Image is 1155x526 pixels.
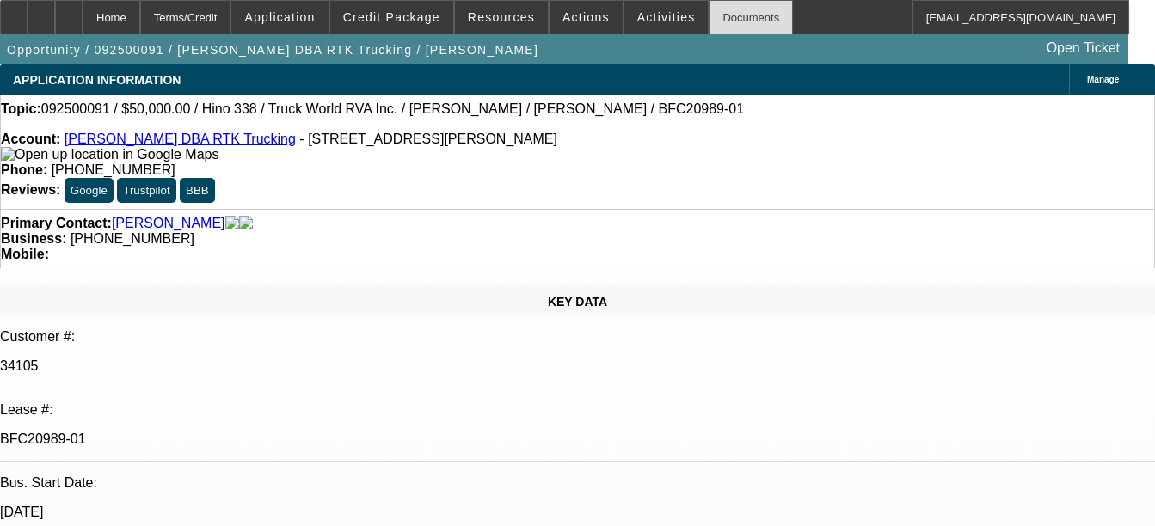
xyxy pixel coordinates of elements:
[1087,75,1119,84] span: Manage
[239,216,253,231] img: linkedin-icon.png
[41,101,744,117] span: 092500091 / $50,000.00 / Hino 338 / Truck World RVA Inc. / [PERSON_NAME] / [PERSON_NAME] / BFC209...
[1,131,60,146] strong: Account:
[1,247,49,261] strong: Mobile:
[13,73,181,87] span: APPLICATION INFORMATION
[225,216,239,231] img: facebook-icon.png
[637,10,696,24] span: Activities
[548,295,607,309] span: KEY DATA
[65,178,114,203] button: Google
[117,178,175,203] button: Trustpilot
[1,147,218,162] img: Open up location in Google Maps
[112,216,225,231] a: [PERSON_NAME]
[71,231,194,246] span: [PHONE_NUMBER]
[624,1,709,34] button: Activities
[550,1,623,34] button: Actions
[52,162,175,177] span: [PHONE_NUMBER]
[7,43,538,57] span: Opportunity / 092500091 / [PERSON_NAME] DBA RTK Trucking / [PERSON_NAME]
[1,101,41,117] strong: Topic:
[65,131,296,146] a: [PERSON_NAME] DBA RTK Trucking
[180,178,215,203] button: BBB
[244,10,315,24] span: Application
[1,162,47,177] strong: Phone:
[562,10,610,24] span: Actions
[330,1,453,34] button: Credit Package
[1,147,218,162] a: View Google Maps
[468,10,535,24] span: Resources
[343,10,440,24] span: Credit Package
[455,1,548,34] button: Resources
[1,231,66,246] strong: Business:
[231,1,328,34] button: Application
[1,182,60,197] strong: Reviews:
[1040,34,1127,63] a: Open Ticket
[299,131,557,146] span: - [STREET_ADDRESS][PERSON_NAME]
[1,216,112,231] strong: Primary Contact:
